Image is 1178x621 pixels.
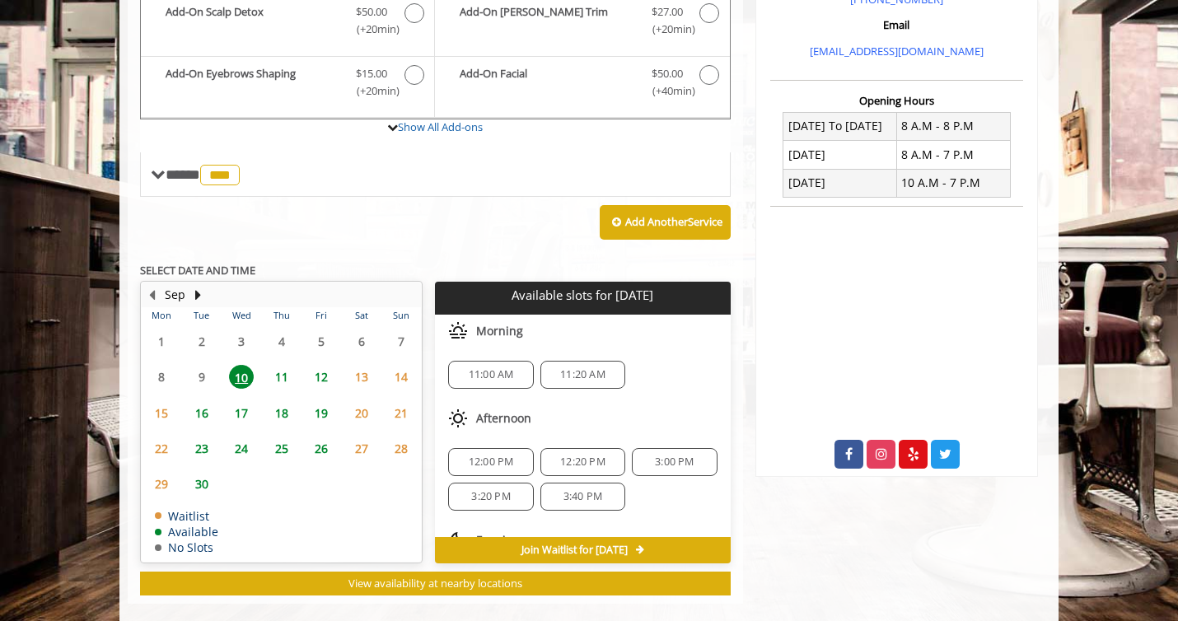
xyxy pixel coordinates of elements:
span: 26 [309,437,334,460]
b: SELECT DATE AND TIME [140,263,255,278]
span: 10 [229,365,254,389]
th: Tue [181,307,221,324]
span: 12:00 PM [469,455,514,469]
h3: Email [774,19,1019,30]
span: 25 [269,437,294,460]
span: (+20min ) [348,21,396,38]
td: [DATE] [783,141,897,169]
label: Add-On Scalp Detox [149,3,426,42]
td: Select day30 [181,466,221,502]
img: afternoon slots [448,409,468,428]
div: 3:00 PM [632,448,717,476]
b: Add Another Service [625,214,722,229]
span: 17 [229,401,254,425]
div: 3:40 PM [540,483,625,511]
button: Sep [165,286,185,304]
span: 29 [149,472,174,496]
td: Select day26 [302,431,341,466]
td: 10 A.M - 7 P.M [896,169,1010,197]
div: 3:20 PM [448,483,533,511]
td: Select day10 [222,359,261,395]
td: Select day18 [261,395,301,431]
b: Add-On Eyebrows Shaping [166,65,339,100]
label: Add-On Beard Trim [443,3,721,42]
div: 11:00 AM [448,361,533,389]
a: Show All Add-ons [398,119,483,134]
td: 8 A.M - 8 P.M [896,112,1010,140]
b: Add-On Facial [460,65,634,100]
td: Select day22 [142,431,181,466]
td: 8 A.M - 7 P.M [896,141,1010,169]
span: 18 [269,401,294,425]
span: 11:20 AM [560,368,605,381]
td: Select day23 [181,431,221,466]
button: View availability at nearby locations [140,572,731,595]
span: 11 [269,365,294,389]
span: $50.00 [652,65,683,82]
button: Next Month [191,286,204,304]
button: Add AnotherService [600,205,731,240]
span: 19 [309,401,334,425]
td: [DATE] To [DATE] [783,112,897,140]
button: Previous Month [145,286,158,304]
div: 12:00 PM [448,448,533,476]
span: Morning [476,325,523,338]
span: Evening [476,534,520,547]
td: Select day27 [341,431,381,466]
span: 24 [229,437,254,460]
img: morning slots [448,321,468,341]
span: $15.00 [356,65,387,82]
label: Add-On Eyebrows Shaping [149,65,426,104]
span: 28 [389,437,414,460]
td: Select day15 [142,395,181,431]
span: 12:20 PM [560,455,605,469]
span: 22 [149,437,174,460]
span: 23 [189,437,214,460]
span: 14 [389,365,414,389]
span: 3:40 PM [563,490,602,503]
span: 3:00 PM [655,455,694,469]
span: 3:20 PM [471,490,510,503]
span: 12 [309,365,334,389]
td: Select day14 [381,359,422,395]
span: View availability at nearby locations [348,576,522,591]
td: Select day20 [341,395,381,431]
td: Select day29 [142,466,181,502]
td: [DATE] [783,169,897,197]
td: Select day24 [222,431,261,466]
div: 11:20 AM [540,361,625,389]
h3: Opening Hours [770,95,1023,106]
img: evening slots [448,530,468,550]
label: Add-On Facial [443,65,721,104]
td: Select day11 [261,359,301,395]
th: Sat [341,307,381,324]
span: Join Waitlist for [DATE] [521,544,628,557]
span: 30 [189,472,214,496]
span: 27 [349,437,374,460]
span: 11:00 AM [469,368,514,381]
td: Select day17 [222,395,261,431]
b: Add-On [PERSON_NAME] Trim [460,3,634,38]
th: Wed [222,307,261,324]
td: Select day13 [341,359,381,395]
td: Select day19 [302,395,341,431]
span: 20 [349,401,374,425]
td: Select day21 [381,395,422,431]
td: Select day25 [261,431,301,466]
span: $27.00 [652,3,683,21]
td: Waitlist [155,510,218,522]
a: [EMAIL_ADDRESS][DOMAIN_NAME] [810,44,984,58]
span: 21 [389,401,414,425]
td: Select day28 [381,431,422,466]
span: (+40min ) [643,82,691,100]
td: Select day12 [302,359,341,395]
p: Available slots for [DATE] [442,288,723,302]
span: 15 [149,401,174,425]
span: $50.00 [356,3,387,21]
th: Fri [302,307,341,324]
th: Sun [381,307,422,324]
b: Add-On Scalp Detox [166,3,339,38]
span: 16 [189,401,214,425]
th: Mon [142,307,181,324]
